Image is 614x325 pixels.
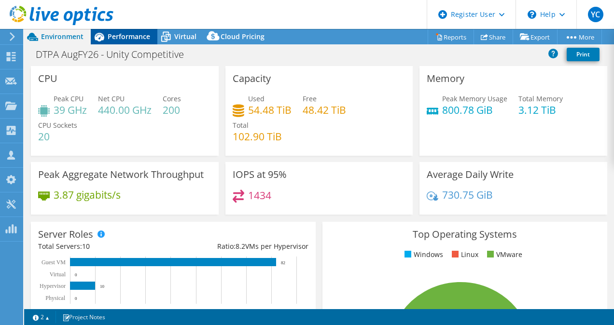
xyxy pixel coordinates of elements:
[98,105,152,115] h4: 440.00 GHz
[428,29,474,44] a: Reports
[427,169,514,180] h3: Average Daily Write
[233,121,249,130] span: Total
[449,249,478,260] li: Linux
[402,249,443,260] li: Windows
[248,190,271,201] h4: 1434
[100,284,105,289] text: 10
[557,29,602,44] a: More
[54,94,84,103] span: Peak CPU
[221,32,265,41] span: Cloud Pricing
[248,94,265,103] span: Used
[38,121,77,130] span: CPU Sockets
[442,105,507,115] h4: 800.78 GiB
[108,32,150,41] span: Performance
[163,105,181,115] h4: 200
[54,105,87,115] h4: 39 GHz
[588,7,603,22] span: YC
[54,190,121,200] h4: 3.87 gigabits/s
[38,241,173,252] div: Total Servers:
[528,10,536,19] svg: \n
[31,49,199,60] h1: DTPA AugFY26 - Unity Competitive
[518,94,563,103] span: Total Memory
[427,73,464,84] h3: Memory
[50,271,66,278] text: Virtual
[45,295,65,301] text: Physical
[513,29,558,44] a: Export
[236,242,245,251] span: 8.2
[303,105,346,115] h4: 48.42 TiB
[518,105,563,115] h4: 3.12 TiB
[233,131,282,142] h4: 102.90 TiB
[38,169,204,180] h3: Peak Aggregate Network Throughput
[41,32,84,41] span: Environment
[82,242,90,251] span: 10
[98,94,125,103] span: Net CPU
[485,249,522,260] li: VMware
[38,131,77,142] h4: 20
[442,94,507,103] span: Peak Memory Usage
[474,29,513,44] a: Share
[26,311,56,323] a: 2
[173,241,308,252] div: Ratio: VMs per Hypervisor
[330,229,600,240] h3: Top Operating Systems
[75,296,77,301] text: 0
[42,259,66,266] text: Guest VM
[174,32,196,41] span: Virtual
[281,260,285,265] text: 82
[442,190,493,200] h4: 730.75 GiB
[40,283,66,289] text: Hypervisor
[38,73,57,84] h3: CPU
[56,311,112,323] a: Project Notes
[567,48,600,61] a: Print
[233,169,287,180] h3: IOPS at 95%
[233,73,271,84] h3: Capacity
[303,94,317,103] span: Free
[75,272,77,277] text: 0
[248,105,292,115] h4: 54.48 TiB
[163,94,181,103] span: Cores
[38,229,93,240] h3: Server Roles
